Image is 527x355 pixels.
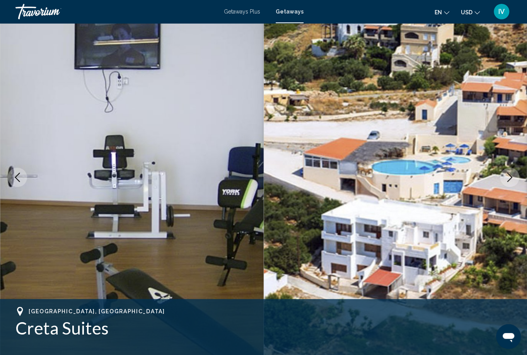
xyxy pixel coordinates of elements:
[461,7,480,18] button: Change currency
[491,3,512,20] button: User Menu
[15,4,216,19] a: Travorium
[435,7,449,18] button: Change language
[461,9,472,15] span: USD
[496,324,521,349] iframe: Кнопка запуска окна обмена сообщениями
[276,8,304,15] a: Getaways
[500,168,519,187] button: Next image
[224,8,260,15] a: Getaways Plus
[498,8,505,15] span: IV
[29,308,165,314] span: [GEOGRAPHIC_DATA], [GEOGRAPHIC_DATA]
[15,318,512,338] h1: Creta Suites
[435,9,442,15] span: en
[8,168,27,187] button: Previous image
